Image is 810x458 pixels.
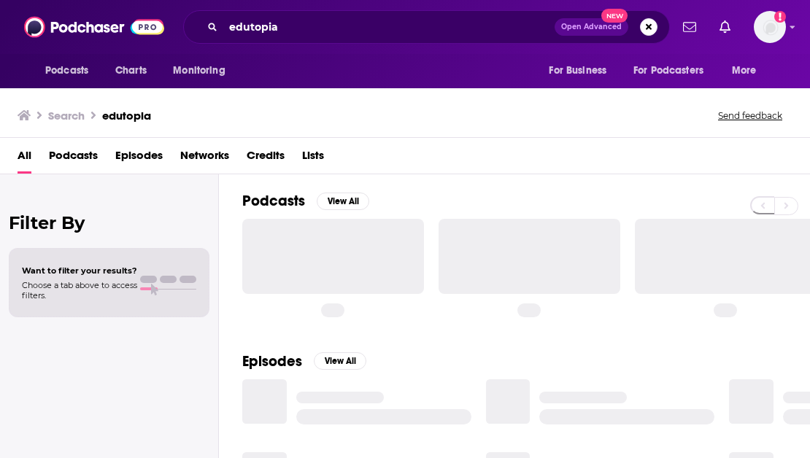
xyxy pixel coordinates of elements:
[314,352,366,370] button: View All
[247,144,285,174] a: Credits
[35,57,107,85] button: open menu
[754,11,786,43] button: Show profile menu
[22,280,137,300] span: Choose a tab above to access filters.
[223,15,555,39] input: Search podcasts, credits, & more...
[183,10,670,44] div: Search podcasts, credits, & more...
[754,11,786,43] img: User Profile
[722,57,775,85] button: open menu
[115,61,147,81] span: Charts
[601,9,628,23] span: New
[18,144,31,174] a: All
[561,23,622,31] span: Open Advanced
[242,192,369,210] a: PodcastsView All
[163,57,244,85] button: open menu
[732,61,757,81] span: More
[9,212,209,233] h2: Filter By
[49,144,98,174] a: Podcasts
[22,265,137,276] span: Want to filter your results?
[45,61,88,81] span: Podcasts
[173,61,225,81] span: Monitoring
[242,192,305,210] h2: Podcasts
[774,11,786,23] svg: Add a profile image
[242,352,302,370] h2: Episodes
[714,109,787,122] button: Send feedback
[624,57,725,85] button: open menu
[317,193,369,210] button: View All
[302,144,324,174] a: Lists
[539,57,625,85] button: open menu
[242,352,366,370] a: EpisodesView All
[677,15,702,39] a: Show notifications dropdown
[555,18,628,36] button: Open AdvancedNew
[754,11,786,43] span: Logged in as megcassidy
[180,144,229,174] a: Networks
[714,15,736,39] a: Show notifications dropdown
[102,109,151,123] h3: edutopia
[549,61,606,81] span: For Business
[48,109,85,123] h3: Search
[115,144,163,174] a: Episodes
[24,13,164,41] img: Podchaser - Follow, Share and Rate Podcasts
[633,61,703,81] span: For Podcasters
[106,57,155,85] a: Charts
